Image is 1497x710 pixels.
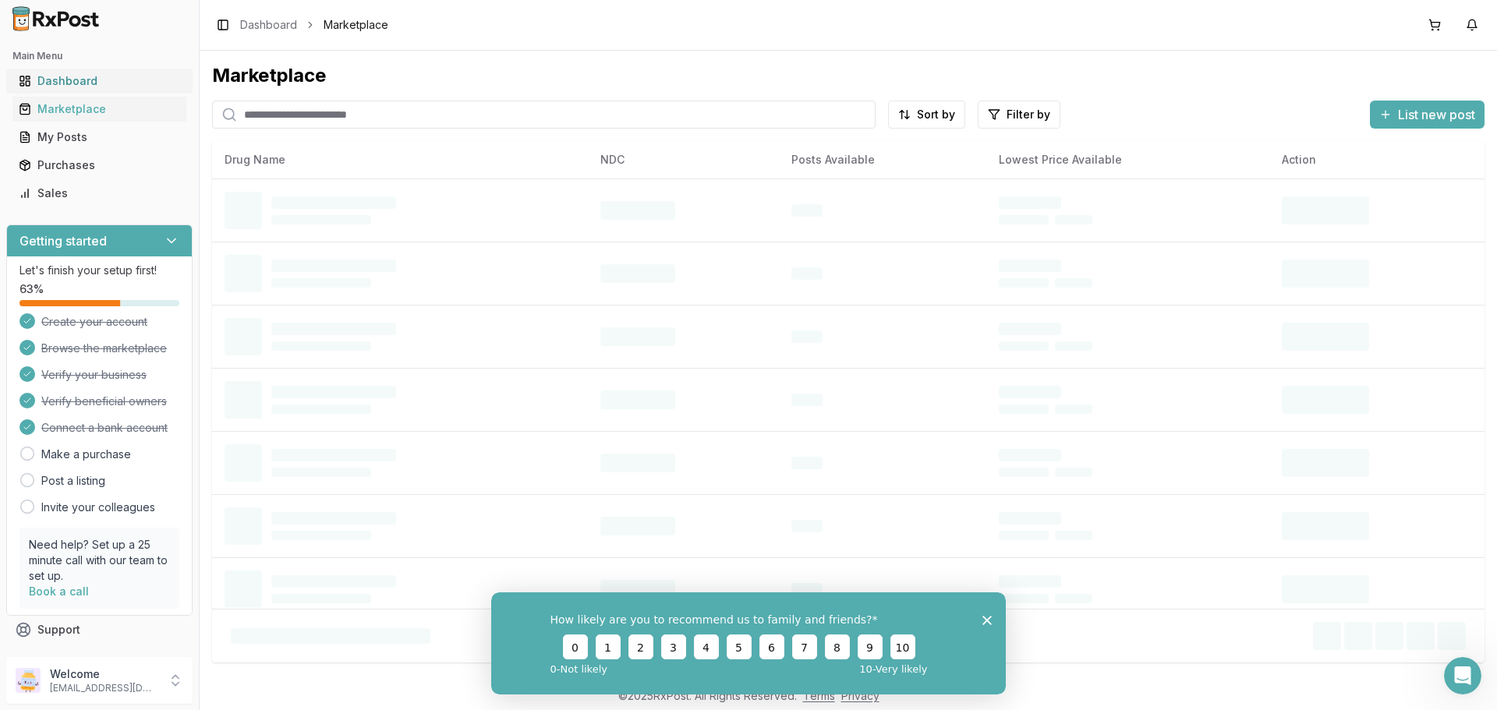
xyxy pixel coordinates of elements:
[19,73,180,89] div: Dashboard
[6,69,193,94] button: Dashboard
[803,689,835,702] a: Terms
[12,123,186,151] a: My Posts
[12,67,186,95] a: Dashboard
[212,63,1485,88] div: Marketplace
[917,107,955,122] span: Sort by
[12,151,186,179] a: Purchases
[1370,108,1485,124] a: List new post
[19,263,179,278] p: Let's finish your setup first!
[41,473,105,489] a: Post a listing
[6,616,193,644] button: Support
[41,367,147,383] span: Verify your business
[50,666,158,682] p: Welcome
[6,125,193,150] button: My Posts
[6,181,193,206] button: Sales
[12,179,186,207] a: Sales
[41,314,147,330] span: Create your account
[978,101,1060,129] button: Filter by
[240,17,388,33] nav: breadcrumb
[6,97,193,122] button: Marketplace
[6,153,193,178] button: Purchases
[1398,105,1475,124] span: List new post
[324,17,388,33] span: Marketplace
[12,95,186,123] a: Marketplace
[12,50,186,62] h2: Main Menu
[212,141,588,178] th: Drug Name
[1007,107,1050,122] span: Filter by
[19,101,180,117] div: Marketplace
[19,185,180,201] div: Sales
[19,231,107,250] h3: Getting started
[588,141,779,178] th: NDC
[1370,101,1485,129] button: List new post
[41,394,167,409] span: Verify beneficial owners
[6,6,106,31] img: RxPost Logo
[240,17,297,33] a: Dashboard
[29,585,89,598] a: Book a call
[19,157,180,173] div: Purchases
[986,141,1270,178] th: Lowest Price Available
[37,650,90,666] span: Feedback
[19,281,44,297] span: 63 %
[841,689,879,702] a: Privacy
[779,141,986,178] th: Posts Available
[6,644,193,672] button: Feedback
[491,592,1006,694] iframe: Survey from RxPost
[41,341,167,356] span: Browse the marketplace
[50,682,158,694] p: [EMAIL_ADDRESS][DOMAIN_NAME]
[1444,657,1481,694] iframe: Intercom live chat
[19,129,180,145] div: My Posts
[41,420,168,436] span: Connect a bank account
[1269,141,1485,178] th: Action
[41,500,155,515] a: Invite your colleagues
[888,101,965,129] button: Sort by
[41,447,131,462] a: Make a purchase
[16,668,41,693] img: User avatar
[29,537,170,584] p: Need help? Set up a 25 minute call with our team to set up.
